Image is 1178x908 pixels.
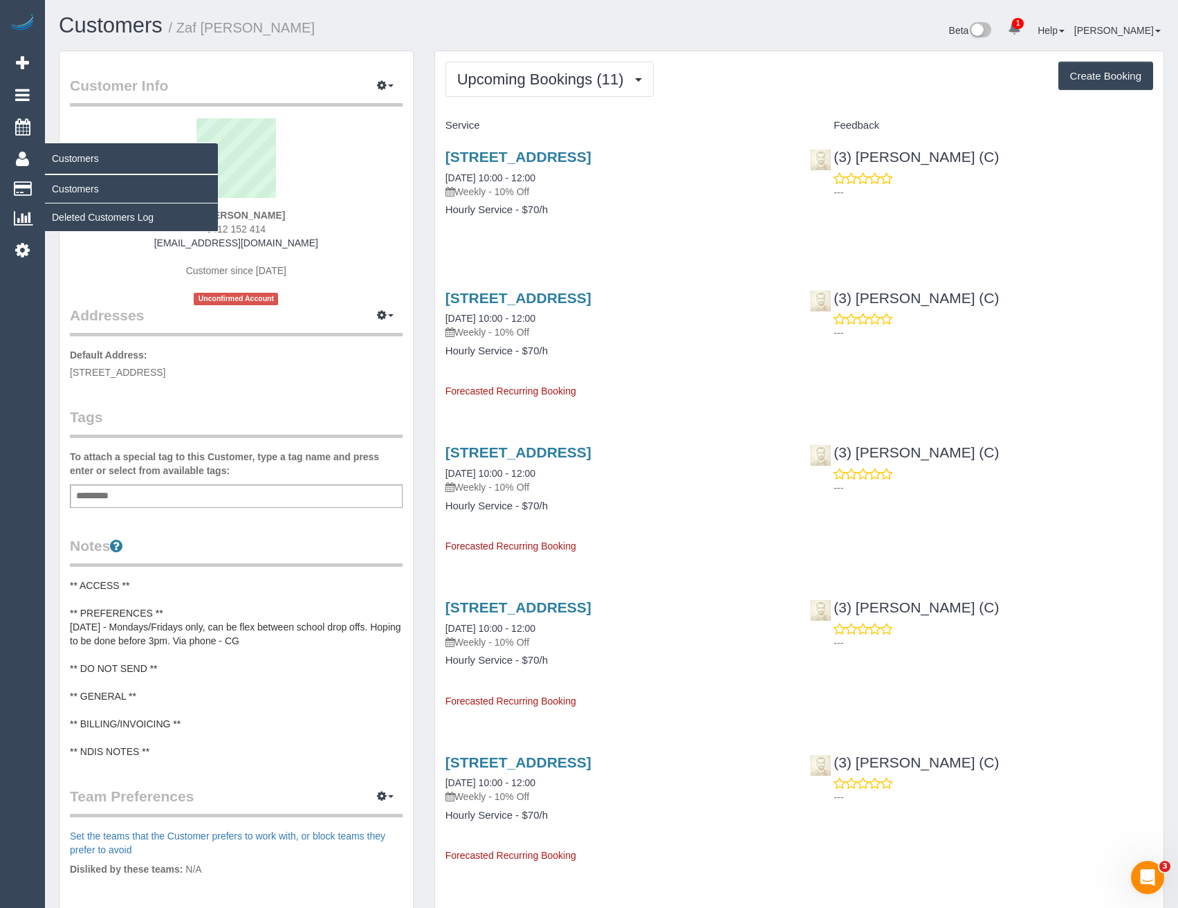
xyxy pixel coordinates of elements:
[809,599,999,615] a: (3) [PERSON_NAME] (C)
[445,385,576,397] span: Forecasted Recurring Booking
[810,445,831,466] img: (3) Uzair Saleem (C)
[185,864,201,875] span: N/A
[1074,25,1161,36] a: [PERSON_NAME]
[70,75,403,107] legend: Customer Info
[445,325,789,339] p: Weekly - 10% Off
[154,237,318,248] a: [EMAIL_ADDRESS][DOMAIN_NAME]
[445,313,535,324] a: [DATE] 10:00 - 12:00
[834,636,1153,650] p: ---
[45,174,218,232] ul: Customers
[45,175,218,203] a: Customers
[70,862,183,876] label: Disliked by these teams:
[445,754,591,770] a: [STREET_ADDRESS]
[445,777,535,788] a: [DATE] 10:00 - 12:00
[1131,861,1164,894] iframe: Intercom live chat
[445,599,591,615] a: [STREET_ADDRESS]
[186,265,286,276] span: Customer since [DATE]
[445,790,789,803] p: Weekly - 10% Off
[45,203,218,231] a: Deleted Customers Log
[445,120,789,131] h4: Service
[59,13,163,37] a: Customers
[445,444,591,460] a: [STREET_ADDRESS]
[70,830,385,855] a: Set the teams that the Customer prefers to work with, or block teams they prefer to avoid
[809,149,999,165] a: (3) [PERSON_NAME] (C)
[809,754,999,770] a: (3) [PERSON_NAME] (C)
[445,541,576,552] span: Forecasted Recurring Booking
[809,120,1153,131] h4: Feedback
[70,579,403,759] pre: ** ACCESS ** ** PREFERENCES ** [DATE] - Mondays/Fridays only, can be flex between school drop off...
[834,481,1153,495] p: ---
[1001,14,1028,44] a: 1
[1012,18,1024,29] span: 1
[194,293,278,305] span: Unconfirmed Account
[445,185,789,199] p: Weekly - 10% Off
[169,20,315,35] small: / Zaf [PERSON_NAME]
[70,450,403,478] label: To attach a special tag to this Customer, type a tag name and press enter or select from availabl...
[445,172,535,183] a: [DATE] 10:00 - 12:00
[445,468,535,479] a: [DATE] 10:00 - 12:00
[949,25,992,36] a: Beta
[187,210,285,221] strong: Zaf [PERSON_NAME]
[810,600,831,621] img: (3) Uzair Saleem (C)
[70,407,403,438] legend: Tags
[70,536,403,567] legend: Notes
[8,14,36,33] img: Automaid Logo
[445,850,576,861] span: Forecasted Recurring Booking
[445,62,654,97] button: Upcoming Bookings (11)
[834,185,1153,199] p: ---
[445,480,789,494] p: Weekly - 10% Off
[445,290,591,306] a: [STREET_ADDRESS]
[457,71,631,88] span: Upcoming Bookings (11)
[70,786,403,817] legend: Team Preferences
[809,444,999,460] a: (3) [PERSON_NAME] (C)
[810,755,831,776] img: (3) Uzair Saleem (C)
[1038,25,1065,36] a: Help
[445,635,789,649] p: Weekly - 10% Off
[810,291,831,311] img: (3) Uzair Saleem (C)
[445,500,789,512] h4: Hourly Service - $70/h
[70,367,165,378] span: [STREET_ADDRESS]
[70,348,147,362] label: Default Address:
[445,810,789,821] h4: Hourly Service - $70/h
[1058,62,1153,91] button: Create Booking
[968,22,991,40] img: New interface
[834,326,1153,340] p: ---
[810,149,831,170] img: (3) Uzair Saleem (C)
[445,204,789,216] h4: Hourly Service - $70/h
[207,224,266,235] span: 0412 152 414
[809,290,999,306] a: (3) [PERSON_NAME] (C)
[445,149,591,165] a: [STREET_ADDRESS]
[445,696,576,707] span: Forecasted Recurring Booking
[834,790,1153,804] p: ---
[445,623,535,634] a: [DATE] 10:00 - 12:00
[45,143,218,174] span: Customers
[445,345,789,357] h4: Hourly Service - $70/h
[1159,861,1170,872] span: 3
[445,655,789,666] h4: Hourly Service - $70/h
